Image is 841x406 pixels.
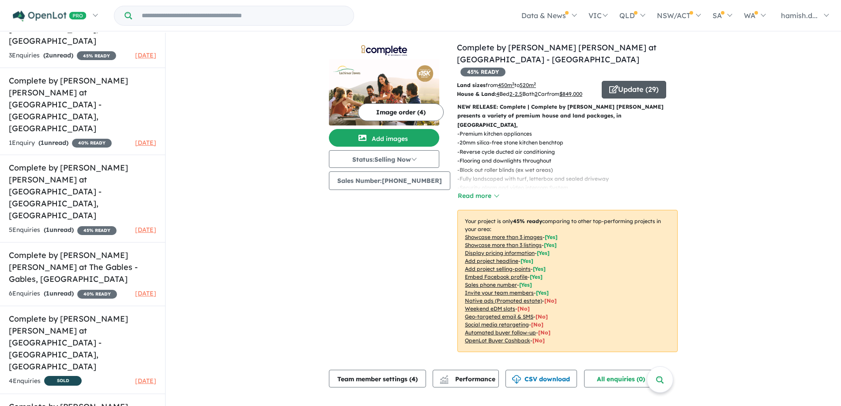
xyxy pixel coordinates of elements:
[465,337,530,344] u: OpenLot Buyer Cashback
[134,6,352,25] input: Try estate name, suburb, builder or developer
[465,329,536,336] u: Automated buyer follow-up
[72,139,112,148] span: 40 % READY
[44,376,82,386] span: SOLD
[457,183,685,192] p: - Security alarm and video intercom System
[135,226,156,234] span: [DATE]
[531,321,543,328] span: [No]
[135,51,156,59] span: [DATE]
[544,242,557,248] span: [ Yes ]
[465,242,542,248] u: Showcase more than 3 listings
[465,297,542,304] u: Native ads (Promoted estate)
[44,226,74,234] strong: ( unread)
[514,82,536,88] span: to
[329,129,439,147] button: Add images
[545,234,558,240] span: [ Yes ]
[513,218,542,224] b: 45 % ready
[465,305,515,312] u: Weekend eDM slots
[358,103,444,121] button: Image order (4)
[457,81,595,90] p: from
[440,375,448,380] img: line-chart.svg
[512,375,521,384] img: download icon
[457,138,685,147] p: - 20mm silica-free stone kitchen benchtop
[532,337,545,344] span: [No]
[536,289,549,296] span: [ Yes ]
[9,313,156,372] h5: Complete by [PERSON_NAME] [PERSON_NAME] at [GEOGRAPHIC_DATA] - [GEOGRAPHIC_DATA] , [GEOGRAPHIC_DATA]
[457,91,496,97] b: House & Land:
[46,226,49,234] span: 1
[38,139,68,147] strong: ( unread)
[13,11,87,22] img: Openlot PRO Logo White
[9,138,112,148] div: 1 Enquir y
[465,313,533,320] u: Geo-targeted email & SMS
[496,91,499,97] u: 4
[45,51,49,59] span: 2
[465,266,531,272] u: Add project selling-points
[77,290,117,299] span: 40 % READY
[505,370,577,387] button: CSV download
[457,166,685,175] p: - Block out roller blinds (ex wet areas)
[465,250,535,256] u: Display pricing information
[465,258,518,264] u: Add project headline
[457,42,656,65] a: Complete by [PERSON_NAME] [PERSON_NAME] at [GEOGRAPHIC_DATA] - [GEOGRAPHIC_DATA]
[460,68,505,76] span: 45 % READY
[533,266,546,272] span: [ Yes ]
[329,370,426,387] button: Team member settings (4)
[77,51,116,60] span: 45 % READY
[457,129,685,138] p: - Premium kitchen appliances
[433,370,499,387] button: Performance
[530,273,543,280] span: [ Yes ]
[329,59,439,125] img: Complete by McDonald Jones at Lochinvar Downs - Lochinvar
[538,329,551,336] span: [No]
[584,370,664,387] button: All enquiries (0)
[498,82,514,88] u: 450 m
[44,289,74,297] strong: ( unread)
[535,91,538,97] u: 2
[457,191,499,201] button: Read more
[465,281,517,288] u: Sales phone number
[457,156,685,165] p: - Flooring and downlights throughout
[537,250,550,256] span: [ Yes ]
[411,375,415,383] span: 4
[9,75,156,134] h5: Complete by [PERSON_NAME] [PERSON_NAME] at [GEOGRAPHIC_DATA] - [GEOGRAPHIC_DATA] , [GEOGRAPHIC_DATA]
[46,289,49,297] span: 1
[536,313,548,320] span: [No]
[457,102,678,129] p: NEW RELEASE: Complete | Complete by [PERSON_NAME] [PERSON_NAME] presents a variety of premium hou...
[520,82,536,88] u: 520 m
[41,139,44,147] span: 1
[329,171,450,190] button: Sales Number:[PHONE_NUMBER]
[9,162,156,221] h5: Complete by [PERSON_NAME] [PERSON_NAME] at [GEOGRAPHIC_DATA] - [GEOGRAPHIC_DATA] , [GEOGRAPHIC_DATA]
[9,225,117,235] div: 5 Enquir ies
[465,321,529,328] u: Social media retargeting
[9,249,156,285] h5: Complete by [PERSON_NAME] [PERSON_NAME] at The Gables - Gables , [GEOGRAPHIC_DATA]
[77,226,117,235] span: 45 % READY
[332,45,436,56] img: Complete by McDonald Jones at Lochinvar Downs - Lochinvar Logo
[441,375,495,383] span: Performance
[457,90,595,99] p: Bed Bath Car from
[519,281,532,288] span: [ Yes ]
[457,148,685,156] p: - Reverse cycle ducted air conditioning
[544,297,557,304] span: [No]
[329,42,439,125] a: Complete by McDonald Jones at Lochinvar Downs - Lochinvar LogoComplete by McDonald Jones at Lochi...
[9,376,82,387] div: 4 Enquir ies
[43,51,73,59] strong: ( unread)
[440,378,449,384] img: bar-chart.svg
[135,139,156,147] span: [DATE]
[465,273,528,280] u: Embed Facebook profile
[465,234,543,240] u: Showcase more than 3 images
[9,50,116,61] div: 3 Enquir ies
[457,210,678,352] p: Your project is only comparing to other top-performing projects in your area: - - - - - - - - - -...
[602,81,666,99] button: Update (29)
[135,377,156,385] span: [DATE]
[465,289,534,296] u: Invite your team members
[520,258,533,264] span: [ Yes ]
[512,81,514,86] sup: 2
[457,82,486,88] b: Land sizes
[9,288,117,299] div: 6 Enquir ies
[517,305,530,312] span: [No]
[135,289,156,297] span: [DATE]
[781,11,818,20] span: hamish.d...
[509,91,522,97] u: 2-2.5
[534,81,536,86] sup: 2
[457,175,685,183] p: - Fully landscaped with turf, letterbox and sealed driveway
[559,91,582,97] u: $ 849,000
